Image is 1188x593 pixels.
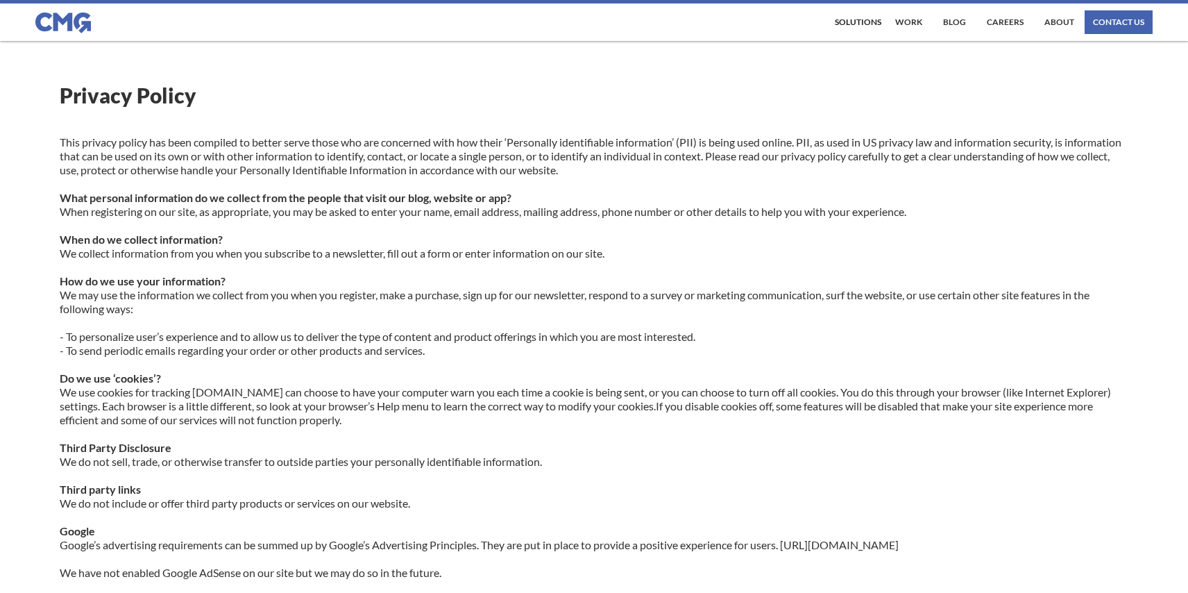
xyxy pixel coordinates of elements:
[983,10,1027,34] a: Careers
[60,371,161,385] strong: Do we use ‘cookies’?
[60,83,1129,108] h1: Privacy Policy
[60,274,226,287] strong: How do we use your information?
[940,10,969,34] a: Blog
[835,18,881,26] div: Solutions
[60,441,171,454] strong: Third Party Disclosure
[892,10,926,34] a: work
[1093,18,1144,26] div: contact us
[1041,10,1078,34] a: About
[35,12,91,33] img: CMG logo in blue.
[60,233,223,246] strong: When do we collect information?
[60,524,95,537] strong: Google
[60,191,511,204] strong: What personal information do we collect from the people that visit our blog, website or app?
[60,483,141,496] strong: Third party links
